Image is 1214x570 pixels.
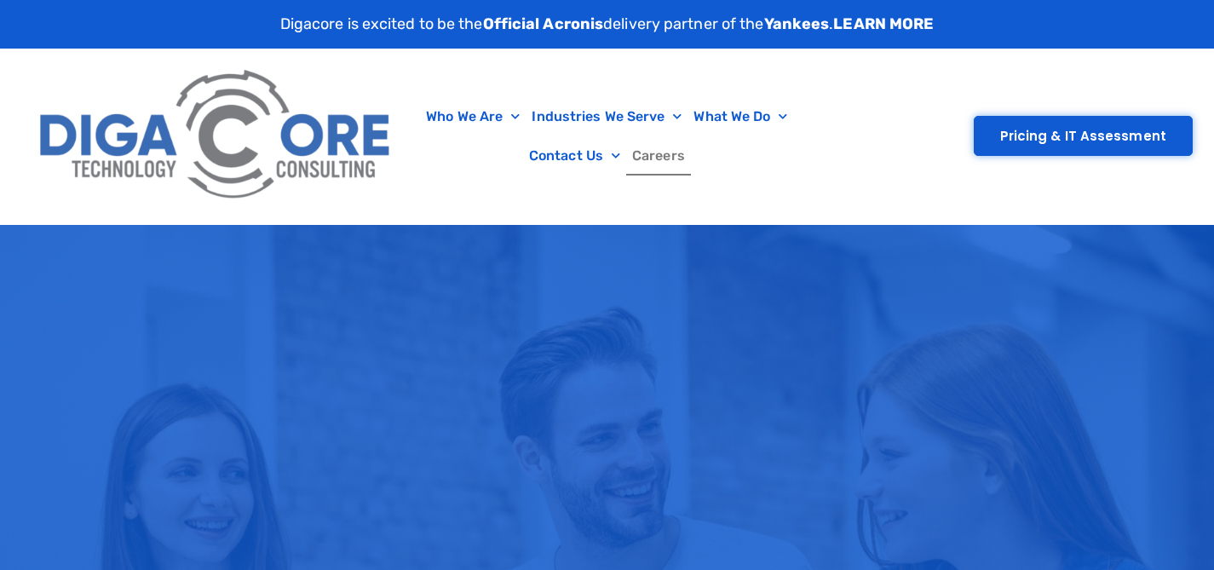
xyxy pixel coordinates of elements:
[526,97,688,136] a: Industries We Serve
[626,136,691,176] a: Careers
[688,97,793,136] a: What We Do
[523,136,626,176] a: Contact Us
[974,116,1193,156] a: Pricing & IT Assessment
[411,97,802,176] nav: Menu
[30,57,403,216] img: Digacore Logo
[420,97,526,136] a: Who We Are
[833,14,934,33] a: LEARN MORE
[764,14,830,33] strong: Yankees
[280,13,935,36] p: Digacore is excited to be the delivery partner of the .
[1000,130,1166,142] span: Pricing & IT Assessment
[483,14,604,33] strong: Official Acronis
